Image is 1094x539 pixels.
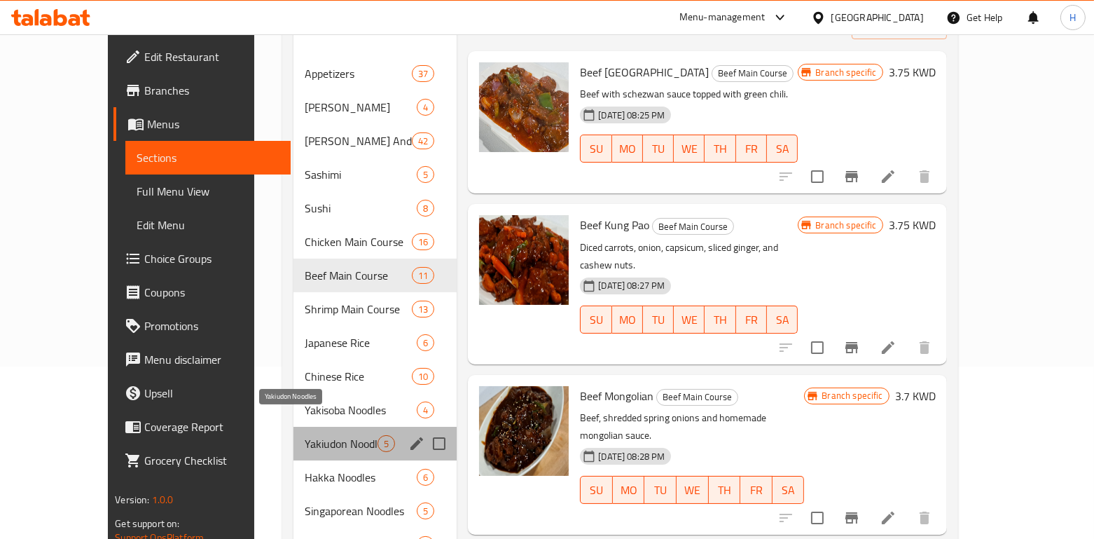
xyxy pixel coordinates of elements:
span: [PERSON_NAME] And Roll [305,132,412,149]
span: Grocery Checklist [144,452,279,469]
span: SA [778,480,799,500]
span: Beef Main Course [305,267,412,284]
div: items [412,267,434,284]
div: [GEOGRAPHIC_DATA] [831,10,924,25]
span: Japanese Rice [305,334,417,351]
div: Beef Main Course11 [293,259,457,292]
div: items [412,233,434,250]
button: Branch-specific-item [835,331,868,364]
span: Beef [GEOGRAPHIC_DATA] [580,62,709,83]
span: Beef Main Course [653,219,733,235]
span: WE [679,139,699,159]
div: Yakisoba Noodles4 [293,393,457,427]
span: Menu disclaimer [144,351,279,368]
span: Choice Groups [144,250,279,267]
h6: 3.75 KWD [889,62,936,82]
h6: 3.75 KWD [889,215,936,235]
div: Chinese Rice [305,368,412,385]
button: SA [773,476,805,504]
div: Yakisoba Noodles [305,402,417,418]
div: [PERSON_NAME] And Roll42 [293,124,457,158]
span: TH [714,480,735,500]
div: items [412,132,434,149]
div: Beef Main Course [652,218,734,235]
span: [DATE] 08:28 PM [593,450,670,463]
div: Sushi [305,200,417,217]
button: MO [613,476,645,504]
button: Branch-specific-item [835,501,868,535]
a: Menu disclaimer [113,343,291,376]
div: Shrimp Main Course13 [293,292,457,326]
div: Appetizers37 [293,57,457,90]
div: Hakka Noodles6 [293,460,457,494]
span: Shrimp Main Course [305,301,412,318]
div: Yakiudon Noodles5edit [293,427,457,460]
button: delete [908,331,941,364]
button: SA [767,306,798,334]
button: TH [709,476,741,504]
button: SU [580,476,613,504]
span: [DATE] 08:25 PM [593,109,670,122]
span: Branch specific [810,66,882,79]
a: Edit menu item [880,510,896,526]
span: Edit Restaurant [144,48,279,65]
span: 10 [413,370,434,383]
span: 4 [417,101,434,114]
span: TU [649,310,668,330]
span: FR [746,480,767,500]
span: 4 [417,404,434,417]
span: SU [586,310,606,330]
span: 1.0.0 [152,491,174,509]
span: 5 [378,437,394,451]
img: Beef Mongolian [479,386,569,476]
button: WE [677,476,709,504]
button: MO [612,135,643,163]
a: Edit menu item [880,168,896,185]
button: delete [908,501,941,535]
p: Beef with schezwan sauce topped with green chili. [580,86,798,103]
a: Coupons [113,275,291,309]
span: 5 [417,168,434,182]
a: Menus [113,107,291,141]
span: 11 [413,269,434,282]
span: Full Menu View [137,183,279,200]
span: [DATE] 08:27 PM [593,279,670,292]
div: items [417,334,434,351]
span: 5 [417,505,434,518]
div: items [412,65,434,82]
button: TU [644,476,677,504]
span: Beef Kung Pao [580,214,649,236]
span: Chicken Main Course [305,233,412,250]
span: Sashimi [305,166,417,183]
button: SA [767,135,798,163]
p: Beef, shredded spring onions and homemade mongolian sauce. [580,409,804,444]
a: Edit menu item [880,339,896,356]
span: Appetizers [305,65,412,82]
span: MO [618,310,637,330]
span: Upsell [144,385,279,402]
span: 6 [417,471,434,484]
div: items [412,301,434,318]
div: items [417,503,434,519]
span: TU [649,139,668,159]
span: Coupons [144,284,279,301]
a: Promotions [113,309,291,343]
span: Menus [147,116,279,132]
span: MO [618,480,639,500]
span: H [1069,10,1076,25]
button: TU [643,135,674,163]
a: Grocery Checklist [113,444,291,477]
div: items [417,166,434,183]
span: Get support on: [115,514,179,533]
span: TH [710,139,730,159]
button: TH [705,135,735,163]
div: items [417,402,434,418]
span: Hakka Noodles [305,469,417,486]
span: SA [773,139,792,159]
button: TH [705,306,735,334]
img: Beef Kung Pao [479,215,569,305]
div: Sashimi5 [293,158,457,191]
